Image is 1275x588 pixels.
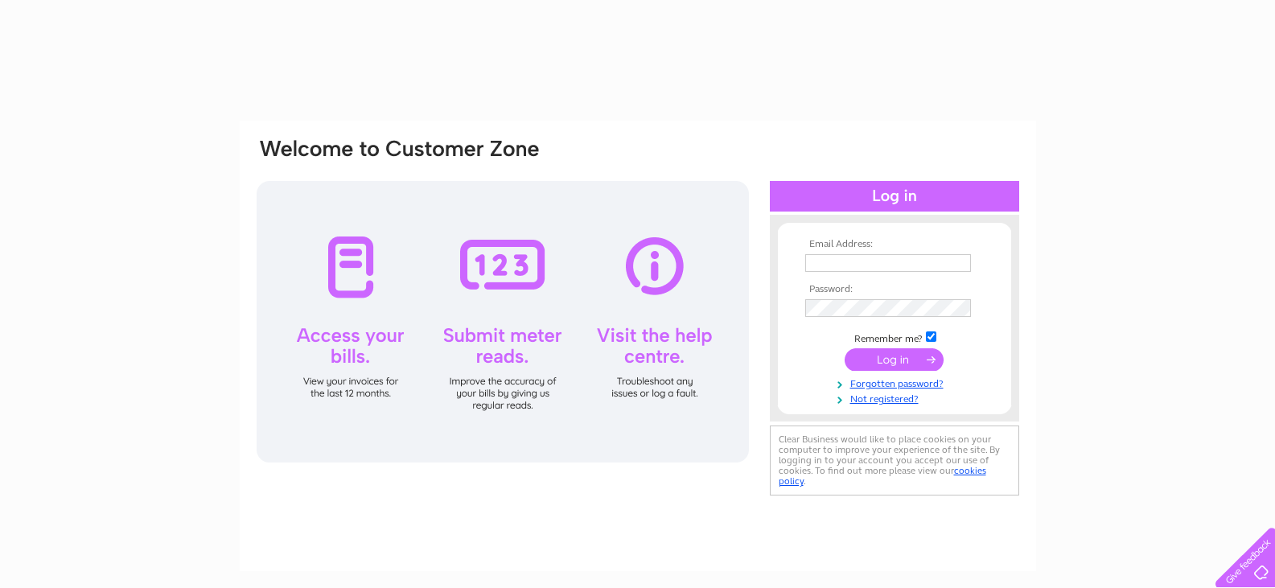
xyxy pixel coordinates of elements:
a: Not registered? [805,390,988,405]
th: Password: [801,284,988,295]
td: Remember me? [801,329,988,345]
a: Forgotten password? [805,375,988,390]
input: Submit [845,348,944,371]
div: Clear Business would like to place cookies on your computer to improve your experience of the sit... [770,426,1019,495]
a: cookies policy [779,465,986,487]
th: Email Address: [801,239,988,250]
